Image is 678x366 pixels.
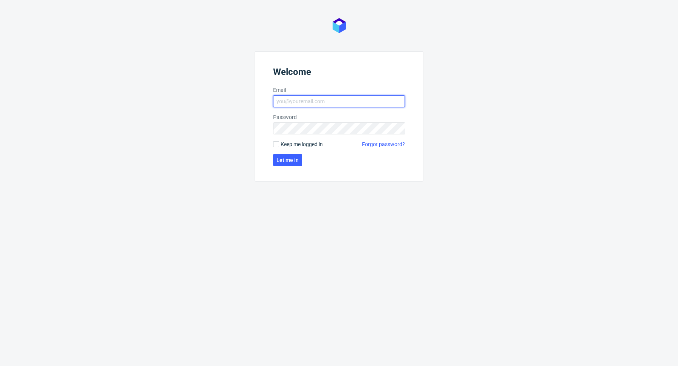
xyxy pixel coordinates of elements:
[273,86,405,94] label: Email
[273,113,405,121] label: Password
[362,140,405,148] a: Forgot password?
[276,157,299,163] span: Let me in
[273,95,405,107] input: you@youremail.com
[281,140,323,148] span: Keep me logged in
[273,154,302,166] button: Let me in
[273,67,405,80] header: Welcome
